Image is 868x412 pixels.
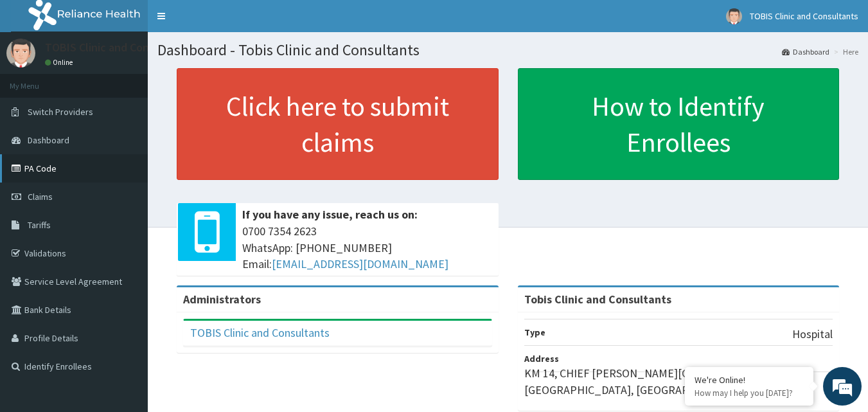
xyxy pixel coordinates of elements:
[695,374,804,386] div: We're Online!
[782,46,829,57] a: Dashboard
[177,68,499,180] a: Click here to submit claims
[524,365,833,398] p: KM 14, CHIEF [PERSON_NAME][GEOGRAPHIC_DATA],[GEOGRAPHIC_DATA], [GEOGRAPHIC_DATA]
[524,327,545,338] b: Type
[157,42,858,58] h1: Dashboard - Tobis Clinic and Consultants
[190,325,330,340] a: TOBIS Clinic and Consultants
[518,68,840,180] a: How to Identify Enrollees
[242,207,418,222] b: If you have any issue, reach us on:
[524,292,671,307] strong: Tobis Clinic and Consultants
[750,10,858,22] span: TOBIS Clinic and Consultants
[242,223,492,273] span: 0700 7354 2623 WhatsApp: [PHONE_NUMBER] Email:
[792,326,833,343] p: Hospital
[45,42,191,53] p: TOBIS Clinic and Consultants
[272,256,448,271] a: [EMAIL_ADDRESS][DOMAIN_NAME]
[28,134,69,146] span: Dashboard
[28,191,53,202] span: Claims
[28,219,51,231] span: Tariffs
[726,8,742,24] img: User Image
[831,46,858,57] li: Here
[524,353,559,364] b: Address
[45,58,76,67] a: Online
[695,388,804,399] p: How may I help you today?
[6,39,35,67] img: User Image
[28,106,93,118] span: Switch Providers
[183,292,261,307] b: Administrators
